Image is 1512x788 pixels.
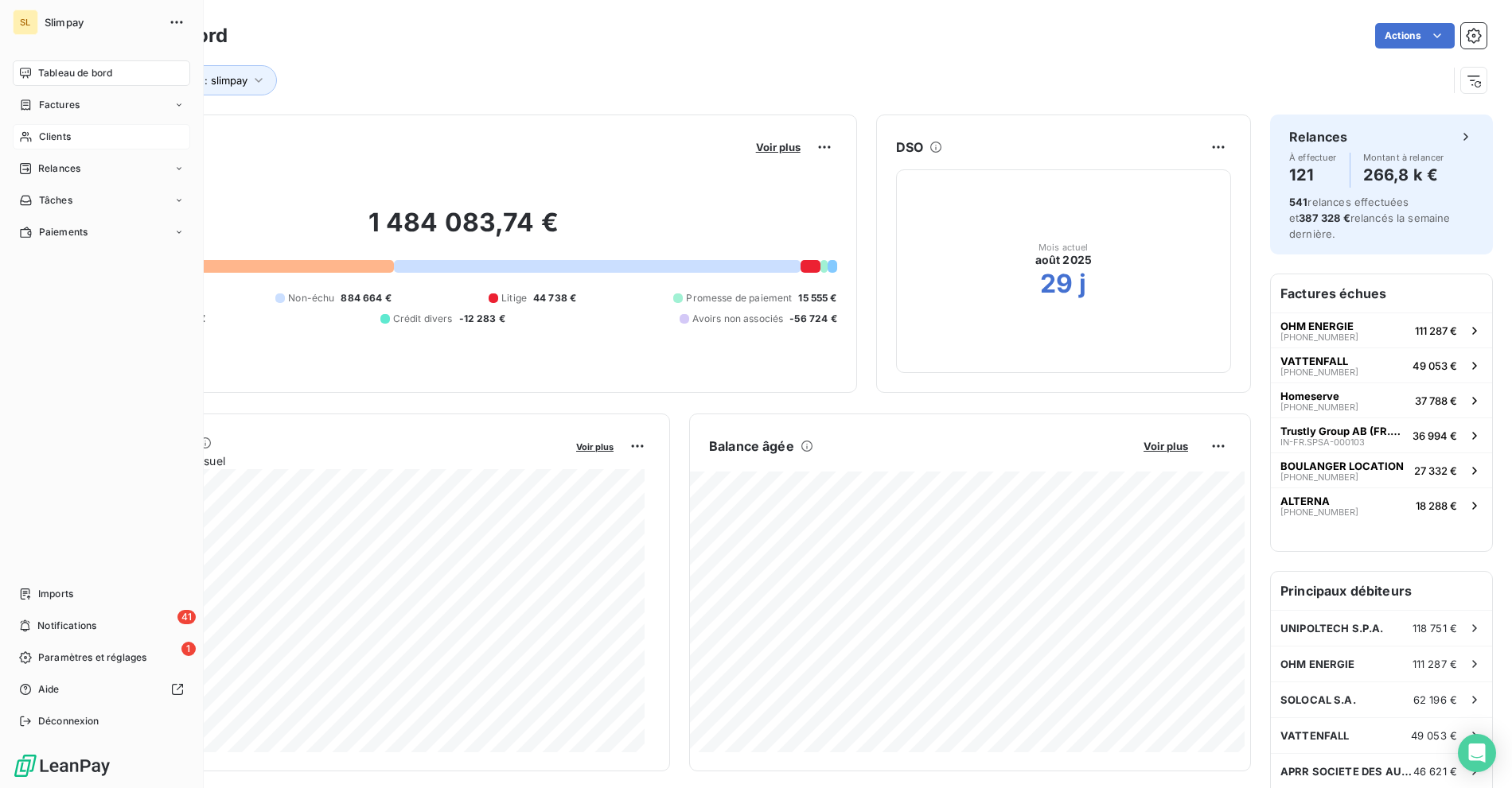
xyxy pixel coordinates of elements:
[1289,153,1337,162] span: À effectuer
[576,441,614,452] span: Voir plus
[1280,425,1406,437] span: Trustly Group AB (FR.SPSA)
[1413,429,1457,442] span: 36 994 €
[1271,382,1492,417] button: Homeserve[PHONE_NUMBER]37 788 €
[39,98,80,112] span: Factures
[1271,487,1492,522] button: ALTERNA[PHONE_NUMBER]18 288 €
[45,16,159,29] span: Slimpay
[1035,252,1092,268] span: août 2025
[13,645,190,670] a: 1Paramètres et réglages
[789,312,836,326] span: -56 724 €
[1280,437,1365,447] span: IN-FR.SPSA-000103
[90,452,565,469] span: Chiffre d'affaires mensuel
[1271,572,1492,610] h6: Principaux débiteurs
[751,140,805,154] button: Voir plus
[1039,243,1089,252] span: Mois actuel
[1280,495,1330,507] span: ALTERNA
[393,312,453,326] span: Crédit divers
[1289,196,1451,240] span: relances effectuées et relancés la semaine dernière.
[1280,729,1350,742] span: VATTENFALL
[1414,464,1457,477] span: 27 332 €
[1280,658,1355,670] span: OHM ENERGIE
[13,188,190,213] a: Tâches
[1413,359,1457,372] span: 49 053 €
[1280,472,1358,482] span: [PHONE_NUMBER]
[1413,765,1457,778] span: 46 621 €
[1280,622,1384,635] span: UNIPOLTECH S.P.A.
[1363,162,1444,188] h4: 266,8 k €
[686,291,792,305] span: Promesse de paiement
[38,587,73,601] span: Imports
[13,677,190,702] a: Aide
[1280,390,1339,402] span: Homeserve
[38,682,60,697] span: Aide
[173,74,247,87] span: Client : slimpay
[1271,312,1492,347] button: OHM ENERGIE[PHONE_NUMBER]111 287 €
[1289,196,1307,208] span: 541
[1280,332,1358,342] span: [PHONE_NUMBER]
[13,124,190,149] a: Clients
[13,10,38,35] div: SL
[1363,153,1444,162] span: Montant à relancer
[13,60,190,86] a: Tableau de bord
[1271,347,1492,382] button: VATTENFALL[PHONE_NUMBER]49 053 €
[38,650,146,665] span: Paramètres et réglages
[709,437,794,456] h6: Balance âgée
[38,714,99,728] span: Déconnexion
[39,193,72,208] span: Tâches
[13,92,190,118] a: Factures
[1079,268,1086,300] h2: j
[39,130,71,144] span: Clients
[1413,622,1457,635] span: 118 751 €
[692,312,783,326] span: Avoirs non associés
[1289,127,1347,146] h6: Relances
[13,156,190,181] a: Relances
[1289,162,1337,188] h4: 121
[181,642,196,656] span: 1
[341,291,391,305] span: 884 664 €
[149,65,277,95] button: Client : slimpay
[13,219,190,245] a: Paiements
[288,291,334,305] span: Non-échu
[1271,417,1492,452] button: Trustly Group AB (FR.SPSA)IN-FR.SPSA-00010336 994 €
[1413,693,1457,706] span: 62 196 €
[533,291,576,305] span: 44 738 €
[13,581,190,607] a: Imports
[1280,507,1358,517] span: [PHONE_NUMBER]
[177,610,196,624] span: 41
[896,138,923,157] h6: DSO
[1411,729,1457,742] span: 49 053 €
[1280,355,1348,367] span: VATTENFALL
[1415,324,1457,337] span: 111 287 €
[13,753,111,778] img: Logo LeanPay
[571,439,618,453] button: Voir plus
[39,225,88,239] span: Paiements
[1280,367,1358,377] span: [PHONE_NUMBER]
[37,619,96,633] span: Notifications
[1144,440,1188,452] span: Voir plus
[1271,452,1492,487] button: BOULANGER LOCATION[PHONE_NUMBER]27 332 €
[1271,274,1492,312] h6: Factures échues
[1413,658,1457,670] span: 111 287 €
[1415,394,1457,407] span: 37 788 €
[1458,734,1496,772] div: Open Intercom Messenger
[1299,212,1350,224] span: 387 328 €
[1280,460,1404,472] span: BOULANGER LOCATION
[1375,23,1455,49] button: Actions
[798,291,836,305] span: 15 555 €
[38,66,112,80] span: Tableau de bord
[1416,499,1457,512] span: 18 288 €
[1139,439,1193,453] button: Voir plus
[459,312,505,326] span: -12 283 €
[90,207,837,254] h2: 1 484 083,74 €
[1040,268,1073,300] h2: 29
[1280,693,1356,706] span: SOLOCAL S.A.
[1280,765,1413,778] span: APRR SOCIETE DES AUTOROUTES [GEOGRAPHIC_DATA]-RHIN-[GEOGRAPHIC_DATA]
[756,141,801,153] span: Voir plus
[1280,402,1358,412] span: [PHONE_NUMBER]
[38,161,80,176] span: Relances
[501,291,527,305] span: Litige
[1280,320,1354,332] span: OHM ENERGIE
